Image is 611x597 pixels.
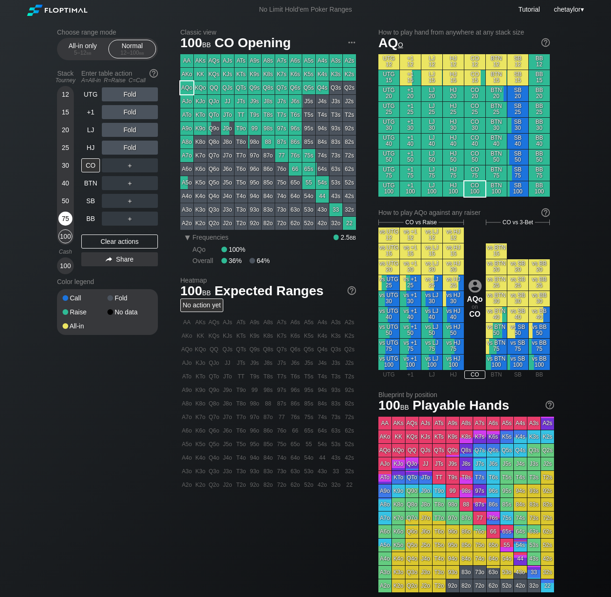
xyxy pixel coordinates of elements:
[81,77,158,84] div: A=All-in R=Raise C=Call
[316,95,329,108] div: J4s
[486,181,507,197] div: BTN 100
[234,149,248,162] div: T7o
[329,81,342,94] div: Q3s
[58,141,72,155] div: 25
[58,105,72,119] div: 15
[194,135,207,149] div: K8o
[486,86,507,101] div: BTN 20
[529,134,550,149] div: BB 40
[234,95,248,108] div: JTs
[262,68,275,81] div: K8s
[275,68,288,81] div: K7s
[207,190,220,203] div: Q4o
[554,6,581,13] span: chetaylor
[107,309,152,315] div: No data
[302,81,315,94] div: Q5s
[529,70,550,85] div: BB 15
[221,217,234,230] div: J2o
[289,108,302,121] div: T6s
[302,163,315,176] div: 65s
[262,81,275,94] div: Q8s
[275,95,288,108] div: J7s
[180,54,193,67] div: AA
[207,176,220,189] div: Q5o
[53,77,78,84] div: Tourney
[81,158,100,172] div: CO
[289,217,302,230] div: 62o
[329,176,342,189] div: 53s
[221,95,234,108] div: JJ
[81,87,100,101] div: UTG
[262,190,275,203] div: 84o
[400,149,421,165] div: +1 50
[234,217,248,230] div: T2o
[378,70,399,85] div: UTG 15
[486,118,507,133] div: BTN 30
[102,176,158,190] div: ＋
[552,4,585,14] div: ▾
[329,54,342,67] div: A3s
[262,176,275,189] div: 85o
[102,212,158,226] div: ＋
[302,135,315,149] div: 85s
[486,54,507,70] div: BTN 12
[202,39,211,49] span: bb
[111,40,154,58] div: Normal
[221,149,234,162] div: J7o
[529,181,550,197] div: BB 100
[207,163,220,176] div: Q6o
[289,54,302,67] div: A6s
[289,122,302,135] div: 96s
[180,108,193,121] div: ATo
[58,194,72,208] div: 50
[464,70,485,85] div: CO 15
[180,190,193,203] div: A4o
[194,68,207,81] div: KK
[378,118,399,133] div: UTG 30
[194,176,207,189] div: K5o
[302,190,315,203] div: 54o
[234,108,248,121] div: TT
[262,217,275,230] div: 82o
[262,163,275,176] div: 86o
[519,6,540,13] a: Tutorial
[262,149,275,162] div: 87o
[262,54,275,67] div: A8s
[400,86,421,101] div: +1 20
[507,118,528,133] div: SB 30
[421,165,442,181] div: LJ 75
[149,68,159,78] img: help.32db89a4.svg
[81,105,100,119] div: +1
[180,95,193,108] div: AJo
[180,135,193,149] div: A8o
[302,95,315,108] div: J5s
[180,203,193,216] div: A3o
[221,163,234,176] div: J6o
[529,102,550,117] div: BB 25
[262,135,275,149] div: 88
[507,134,528,149] div: SB 40
[248,217,261,230] div: 92o
[81,194,100,208] div: SB
[107,295,152,301] div: Fold
[180,163,193,176] div: A6o
[102,105,158,119] div: Fold
[248,108,261,121] div: T9s
[180,68,193,81] div: AKo
[443,70,464,85] div: HJ 15
[207,203,220,216] div: Q3o
[58,212,72,226] div: 75
[289,135,302,149] div: 86s
[343,108,356,121] div: T2s
[378,149,399,165] div: UTG 50
[106,257,112,262] img: share.864f2f62.svg
[207,54,220,67] div: AQs
[180,149,193,162] div: A7o
[316,203,329,216] div: 43o
[316,108,329,121] div: T4s
[421,102,442,117] div: LJ 25
[248,203,261,216] div: 93o
[180,122,193,135] div: A9o
[347,37,357,48] img: ellipsis.fd386fe8.svg
[400,181,421,197] div: +1 100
